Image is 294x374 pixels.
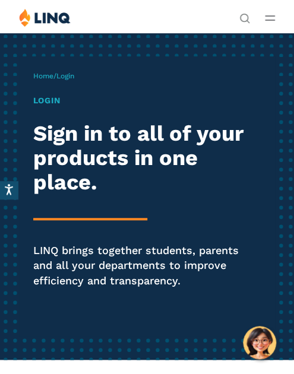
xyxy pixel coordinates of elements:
[19,8,71,27] img: LINQ | K‑12 Software
[56,72,74,80] span: Login
[33,243,261,289] p: LINQ brings together students, parents and all your departments to improve efficiency and transpa...
[239,8,250,23] nav: Utility Navigation
[33,94,261,107] h1: Login
[33,72,74,80] span: /
[239,12,250,23] button: Open Search Bar
[265,11,275,24] button: Open Main Menu
[33,72,53,80] a: Home
[243,326,276,359] button: Hello, have a question? Let’s chat.
[33,122,261,195] h2: Sign in to all of your products in one place.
